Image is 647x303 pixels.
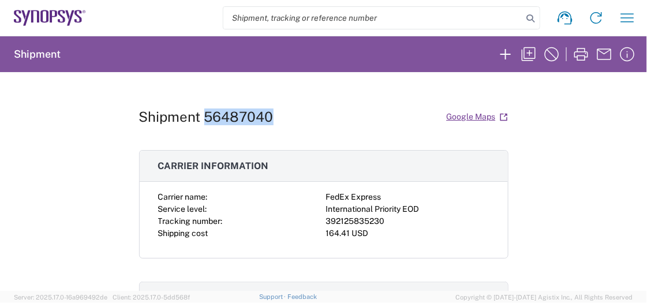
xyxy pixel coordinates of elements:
span: Copyright © [DATE]-[DATE] Agistix Inc., All Rights Reserved [455,292,633,302]
div: 164.41 USD [326,227,489,240]
div: FedEx Express [326,191,489,203]
span: Client: 2025.17.0-5dd568f [113,294,190,301]
div: International Priority EOD [326,203,489,215]
a: Feedback [287,293,317,300]
h2: Shipment [14,47,61,61]
a: Google Maps [446,107,508,127]
span: Shipping cost [158,229,208,238]
span: Carrier information [158,160,269,171]
span: Carrier name: [158,192,208,201]
span: Service level: [158,204,207,214]
a: Support [259,293,288,300]
input: Shipment, tracking or reference number [223,7,522,29]
div: 392125835230 [326,215,489,227]
span: Tracking number: [158,216,223,226]
h1: Shipment 56487040 [139,109,274,125]
span: Server: 2025.17.0-16a969492de [14,294,107,301]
